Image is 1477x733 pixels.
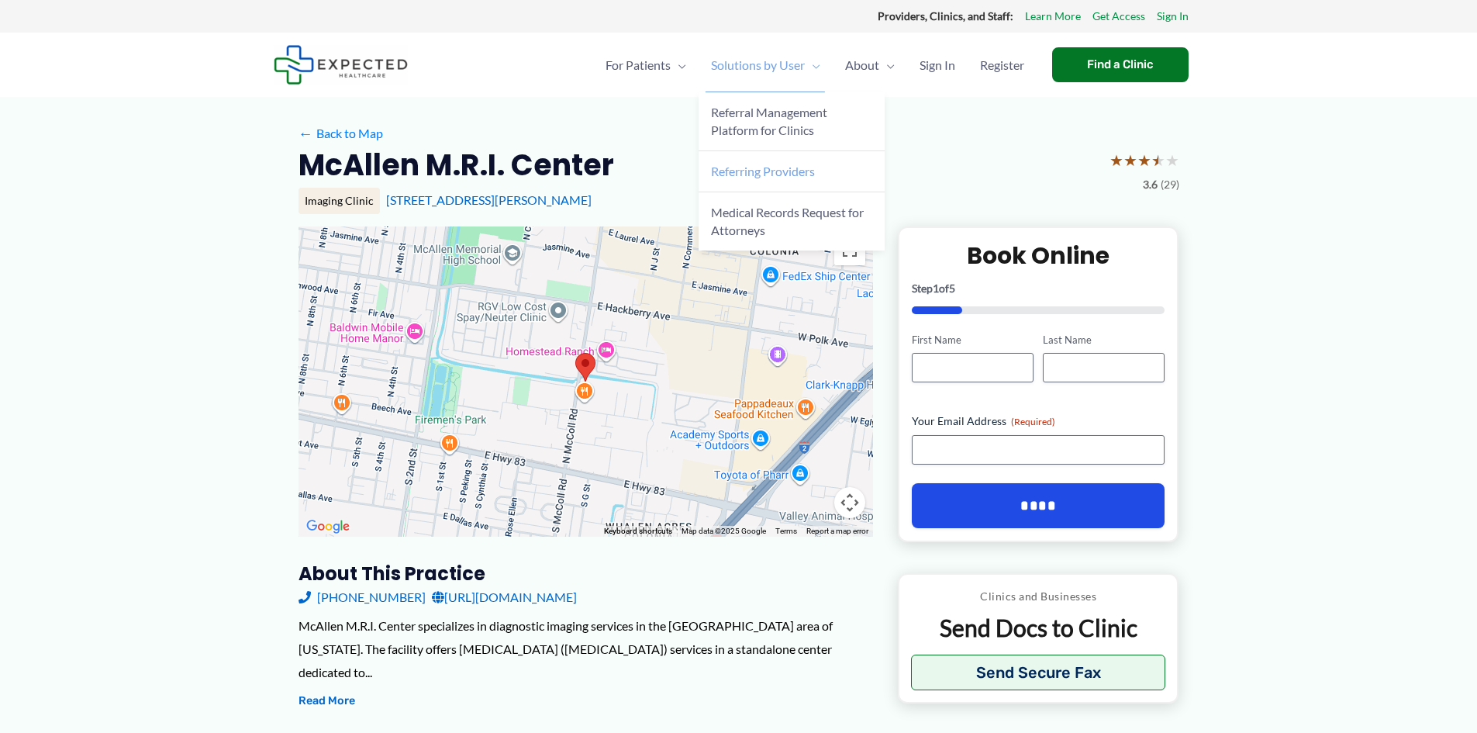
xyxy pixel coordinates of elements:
span: 1 [933,282,939,295]
img: Expected Healthcare Logo - side, dark font, small [274,45,408,85]
span: Solutions by User [711,38,805,92]
p: Send Docs to Clinic [911,613,1166,643]
span: 3.6 [1143,175,1158,195]
a: Report a map error [806,527,868,535]
span: (29) [1161,175,1179,195]
div: Imaging Clinic [299,188,380,214]
span: ★ [1123,146,1137,175]
p: Clinics and Businesses [911,586,1166,607]
span: ★ [1137,146,1151,175]
span: Map data ©2025 Google [682,527,766,535]
a: Referring Providers [699,151,885,192]
p: Step of [912,283,1165,294]
span: ← [299,126,313,140]
label: Last Name [1043,333,1165,347]
span: Menu Toggle [671,38,686,92]
label: Your Email Address [912,413,1165,429]
span: Register [980,38,1024,92]
span: Referring Providers [711,164,815,178]
span: Menu Toggle [805,38,820,92]
a: Learn More [1025,6,1081,26]
span: Medical Records Request for Attorneys [711,205,864,237]
span: Sign In [920,38,955,92]
a: ←Back to Map [299,122,383,145]
span: ★ [1109,146,1123,175]
a: Referral Management Platform for Clinics [699,92,885,151]
span: Menu Toggle [879,38,895,92]
span: 5 [949,282,955,295]
a: [URL][DOMAIN_NAME] [432,586,577,609]
strong: Providers, Clinics, and Staff: [878,9,1013,22]
h2: Book Online [912,240,1165,271]
a: Solutions by UserMenu Toggle [699,38,833,92]
span: ★ [1165,146,1179,175]
button: Map camera controls [834,487,865,518]
a: Terms [775,527,797,535]
a: Get Access [1092,6,1145,26]
a: For PatientsMenu Toggle [593,38,699,92]
a: Open this area in Google Maps (opens a new window) [302,517,354,537]
button: Read More [299,692,355,711]
button: Send Secure Fax [911,655,1166,690]
div: McAllen M.R.I. Center specializes in diagnostic imaging services in the [GEOGRAPHIC_DATA] area of... [299,614,873,683]
nav: Primary Site Navigation [593,38,1037,92]
span: For Patients [606,38,671,92]
img: Google [302,517,354,537]
h2: McAllen M.R.I. Center [299,146,614,184]
span: About [845,38,879,92]
a: Sign In [1157,6,1189,26]
a: [STREET_ADDRESS][PERSON_NAME] [386,192,592,207]
span: Referral Management Platform for Clinics [711,105,827,137]
button: Keyboard shortcuts [604,526,672,537]
a: Find a Clinic [1052,47,1189,82]
a: Medical Records Request for Attorneys [699,192,885,251]
h3: About this practice [299,562,873,586]
label: First Name [912,333,1034,347]
a: Sign In [907,38,968,92]
a: Register [968,38,1037,92]
span: (Required) [1011,416,1055,427]
a: [PHONE_NUMBER] [299,586,426,609]
span: ★ [1151,146,1165,175]
a: AboutMenu Toggle [833,38,907,92]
